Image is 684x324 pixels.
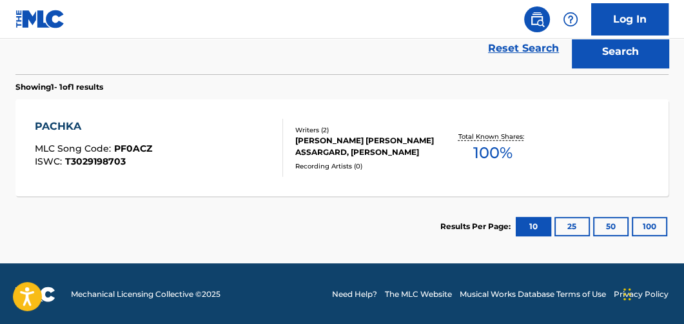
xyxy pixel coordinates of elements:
a: Public Search [524,6,550,32]
a: Musical Works Database Terms of Use [460,289,606,300]
span: ISWC : [35,156,65,167]
div: [PERSON_NAME] [PERSON_NAME] ASSARGARD, [PERSON_NAME] [295,135,438,158]
img: MLC Logo [15,10,65,28]
p: Showing 1 - 1 of 1 results [15,81,103,93]
div: Writers ( 2 ) [295,125,438,135]
a: Reset Search [482,34,565,63]
button: 50 [593,217,629,236]
img: help [563,12,578,27]
span: MLC Song Code : [35,143,114,154]
a: Privacy Policy [614,289,669,300]
button: 10 [516,217,551,236]
span: PF0ACZ [114,143,152,154]
img: search [529,12,545,27]
span: Mechanical Licensing Collective © 2025 [71,289,220,300]
a: The MLC Website [385,289,452,300]
div: PACHKA [35,119,152,134]
a: PACHKAMLC Song Code:PF0ACZISWC:T3029198703Writers (2)[PERSON_NAME] [PERSON_NAME] ASSARGARD, [PERS... [15,99,669,196]
img: logo [15,287,55,302]
p: Total Known Shares: [458,132,527,141]
a: Log In [591,3,669,35]
a: Need Help? [332,289,377,300]
button: 25 [554,217,590,236]
button: 100 [632,217,667,236]
span: T3029198703 [65,156,126,167]
span: 100 % [473,141,513,165]
div: Help [558,6,583,32]
div: Recording Artists ( 0 ) [295,161,438,171]
div: Drag [623,275,631,314]
p: Results Per Page: [440,221,514,232]
iframe: Chat Widget [620,262,684,324]
button: Search [572,35,669,68]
